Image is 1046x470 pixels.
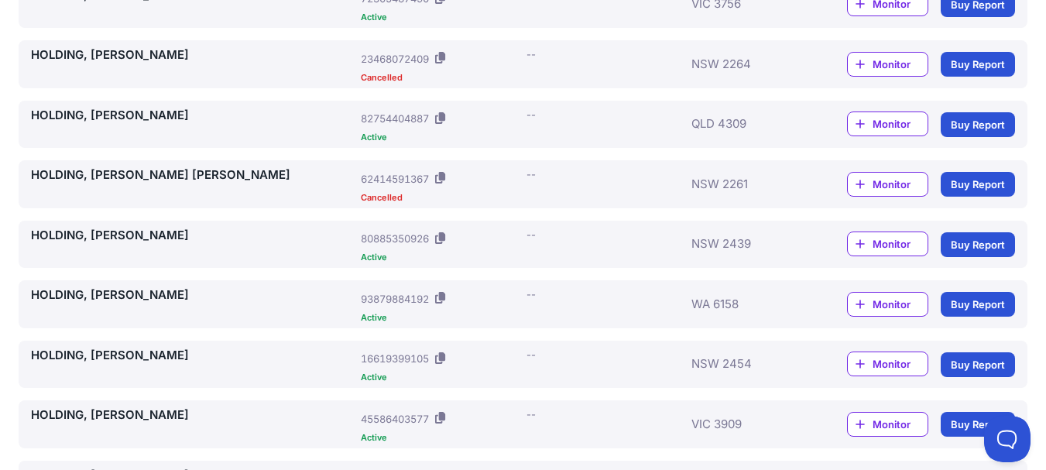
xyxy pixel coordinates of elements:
[847,412,928,437] a: Monitor
[361,74,520,82] div: Cancelled
[847,232,928,256] a: Monitor
[31,107,355,125] a: HOLDING, [PERSON_NAME]
[361,51,429,67] div: 23468072409
[361,351,429,366] div: 16619399105
[361,133,520,142] div: Active
[873,236,928,252] span: Monitor
[941,292,1015,317] a: Buy Report
[941,52,1015,77] a: Buy Report
[847,172,928,197] a: Monitor
[873,116,928,132] span: Monitor
[361,434,520,442] div: Active
[526,286,536,302] div: --
[941,352,1015,377] a: Buy Report
[31,227,355,245] a: HOLDING, [PERSON_NAME]
[847,292,928,317] a: Monitor
[31,347,355,365] a: HOLDING, [PERSON_NAME]
[691,166,809,202] div: NSW 2261
[526,347,536,362] div: --
[873,57,928,72] span: Monitor
[847,111,928,136] a: Monitor
[361,194,520,202] div: Cancelled
[361,291,429,307] div: 93879884192
[873,297,928,312] span: Monitor
[361,13,520,22] div: Active
[691,46,809,82] div: NSW 2264
[691,107,809,142] div: QLD 4309
[873,417,928,432] span: Monitor
[941,112,1015,137] a: Buy Report
[691,407,809,442] div: VIC 3909
[361,314,520,322] div: Active
[873,356,928,372] span: Monitor
[526,407,536,422] div: --
[526,107,536,122] div: --
[361,411,429,427] div: 45586403577
[361,111,429,126] div: 82754404887
[526,46,536,62] div: --
[691,227,809,262] div: NSW 2439
[361,171,429,187] div: 62414591367
[361,373,520,382] div: Active
[31,166,355,184] a: HOLDING, [PERSON_NAME] [PERSON_NAME]
[361,253,520,262] div: Active
[984,416,1031,462] iframe: Toggle Customer Support
[691,347,809,383] div: NSW 2454
[941,232,1015,257] a: Buy Report
[361,231,429,246] div: 80885350926
[847,352,928,376] a: Monitor
[941,172,1015,197] a: Buy Report
[847,52,928,77] a: Monitor
[526,227,536,242] div: --
[941,412,1015,437] a: Buy Report
[31,286,355,304] a: HOLDING, [PERSON_NAME]
[873,177,928,192] span: Monitor
[31,46,355,64] a: HOLDING, [PERSON_NAME]
[31,407,355,424] a: HOLDING, [PERSON_NAME]
[526,166,536,182] div: --
[691,286,809,322] div: WA 6158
